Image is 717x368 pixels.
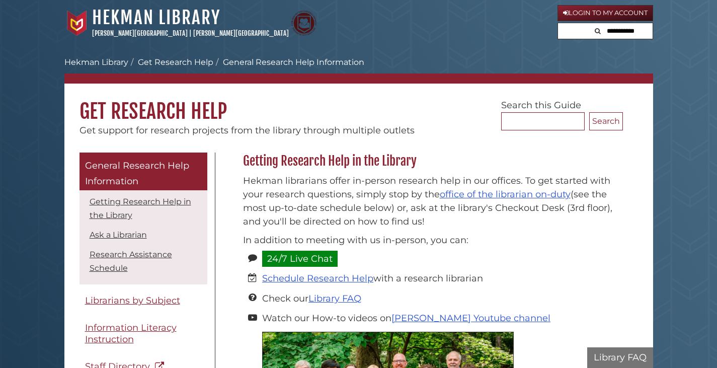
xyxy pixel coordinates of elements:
[79,289,207,312] a: Librarians by Subject
[85,322,177,345] span: Information Literacy Instruction
[64,84,653,124] h1: Get Research Help
[79,125,415,136] span: Get support for research projects from the library through multiple outlets
[213,56,364,68] li: General Research Help Information
[587,347,653,368] button: Library FAQ
[592,23,604,37] button: Search
[291,11,316,36] img: Calvin Theological Seminary
[64,57,128,67] a: Hekman Library
[64,56,653,84] nav: breadcrumb
[189,29,192,37] span: |
[262,272,617,285] li: with a research librarian
[262,312,617,325] li: Watch our How-to videos on
[92,29,188,37] a: [PERSON_NAME][GEOGRAPHIC_DATA]
[557,5,653,21] a: Login to My Account
[90,230,147,240] a: Ask a Librarian
[262,251,338,267] a: 24/7 Live Chat
[90,250,172,273] a: Research Assistance Schedule
[85,160,189,187] span: General Research Help Information
[90,197,191,220] a: Getting Research Help in the Library
[138,57,213,67] a: Get Research Help
[262,292,617,306] li: Check our
[262,273,373,284] a: Schedule Research Help
[85,295,180,306] span: Librarians by Subject
[238,153,623,169] h2: Getting Research Help in the Library
[243,234,618,247] p: In addition to meeting with us in-person, you can:
[243,174,618,229] p: Hekman librarians offer in-person research help in our offices. To get started with your research...
[308,293,361,304] a: Library FAQ
[391,313,550,324] a: [PERSON_NAME] Youtube channel
[589,112,623,130] button: Search
[64,11,90,36] img: Calvin University
[595,28,601,34] i: Search
[440,189,571,200] a: office of the librarian on-duty
[79,317,207,350] a: Information Literacy Instruction
[193,29,289,37] a: [PERSON_NAME][GEOGRAPHIC_DATA]
[92,7,220,29] a: Hekman Library
[79,153,207,190] a: General Research Help Information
